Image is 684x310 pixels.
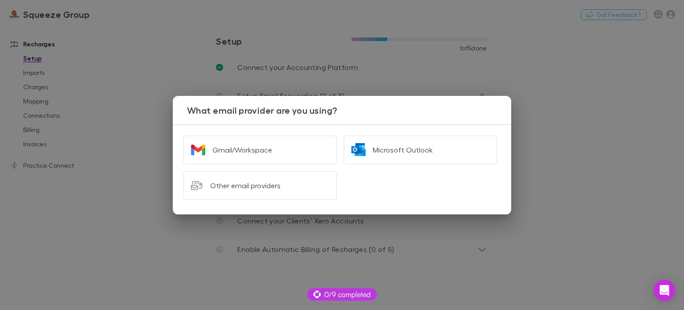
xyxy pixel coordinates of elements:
[212,145,272,154] div: Gmail/Workspace
[210,181,281,190] div: Other email providers
[191,143,205,157] img: Gmail/Workspace's Logo
[183,171,337,200] button: Other email providers
[351,143,366,157] img: Microsoft Outlook's Logo
[654,280,675,301] div: Open Intercom Messenger
[187,105,511,116] h3: What email provider are you using?
[344,136,497,164] button: Microsoft Outlook
[373,145,433,154] div: Microsoft Outlook
[183,136,337,164] button: Gmail/Workspace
